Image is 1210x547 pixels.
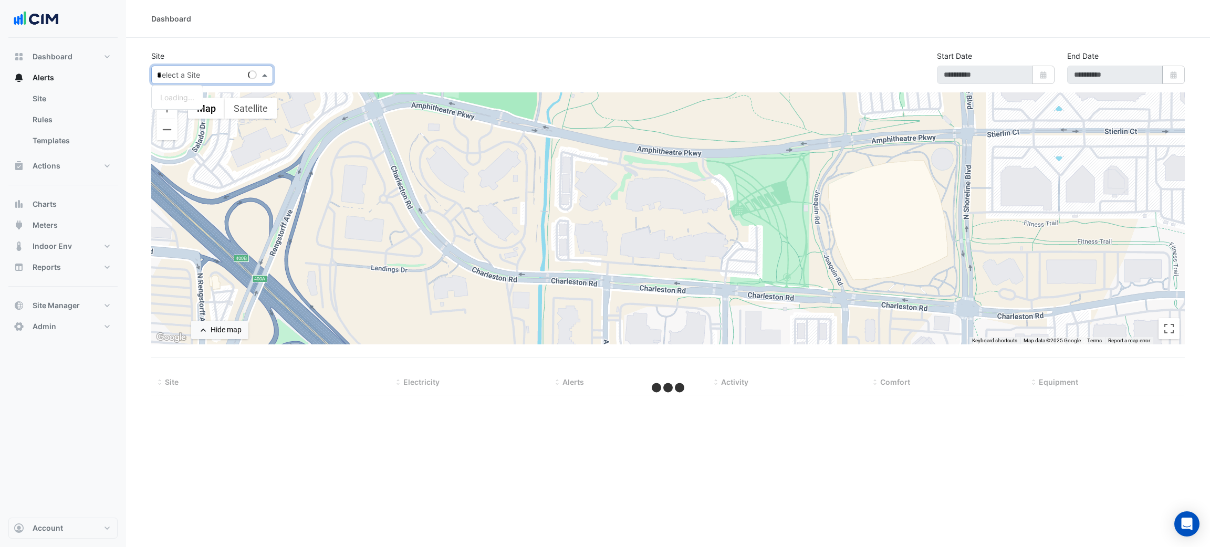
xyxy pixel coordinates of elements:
app-icon: Reports [14,262,24,272]
a: Templates [24,130,118,151]
span: Reports [33,262,61,272]
label: End Date [1067,50,1099,61]
app-icon: Admin [14,321,24,332]
app-icon: Actions [14,161,24,171]
ng-dropdown-panel: Options list [151,85,203,110]
div: Hide map [211,324,242,335]
button: Hide map [191,321,248,339]
span: Equipment [1039,377,1078,386]
button: Show satellite imagery [225,98,277,119]
a: Terms (opens in new tab) [1087,338,1102,343]
button: Actions [8,155,118,176]
app-icon: Meters [14,220,24,230]
img: Google [154,331,189,344]
span: Meters [33,220,58,230]
button: Site Manager [8,295,118,316]
span: Dashboard [33,51,72,62]
label: Site [151,50,164,61]
span: Site [165,377,179,386]
button: Keyboard shortcuts [972,337,1017,344]
button: Alerts [8,67,118,88]
span: Site Manager [33,300,80,311]
a: Site [24,88,118,109]
button: Zoom out [157,119,178,140]
a: Report a map error [1108,338,1150,343]
a: Open this area in Google Maps (opens a new window) [154,331,189,344]
span: Electricity [403,377,440,386]
app-icon: Site Manager [14,300,24,311]
span: Account [33,523,63,533]
app-icon: Charts [14,199,24,209]
span: Charts [33,199,57,209]
div: Dashboard [151,13,191,24]
button: Dashboard [8,46,118,67]
button: Meters [8,215,118,236]
button: Show street map [188,98,225,119]
button: Charts [8,194,118,215]
a: Rules [24,109,118,130]
span: Indoor Env [33,241,72,251]
button: Admin [8,316,118,337]
label: Start Date [937,50,972,61]
span: Actions [33,161,60,171]
app-icon: Dashboard [14,51,24,62]
span: Admin [33,321,56,332]
div: Open Intercom Messenger [1174,511,1199,537]
img: Company Logo [13,8,60,29]
button: Reports [8,257,118,278]
span: Activity [721,377,748,386]
button: Indoor Env [8,236,118,257]
span: Comfort [880,377,910,386]
div: Loading... [152,90,203,105]
app-icon: Indoor Env [14,241,24,251]
app-icon: Alerts [14,72,24,83]
span: Alerts [562,377,584,386]
span: Map data ©2025 Google [1024,338,1081,343]
button: Account [8,518,118,539]
button: Toggle fullscreen view [1159,318,1180,339]
div: Alerts [8,88,118,155]
span: Alerts [33,72,54,83]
